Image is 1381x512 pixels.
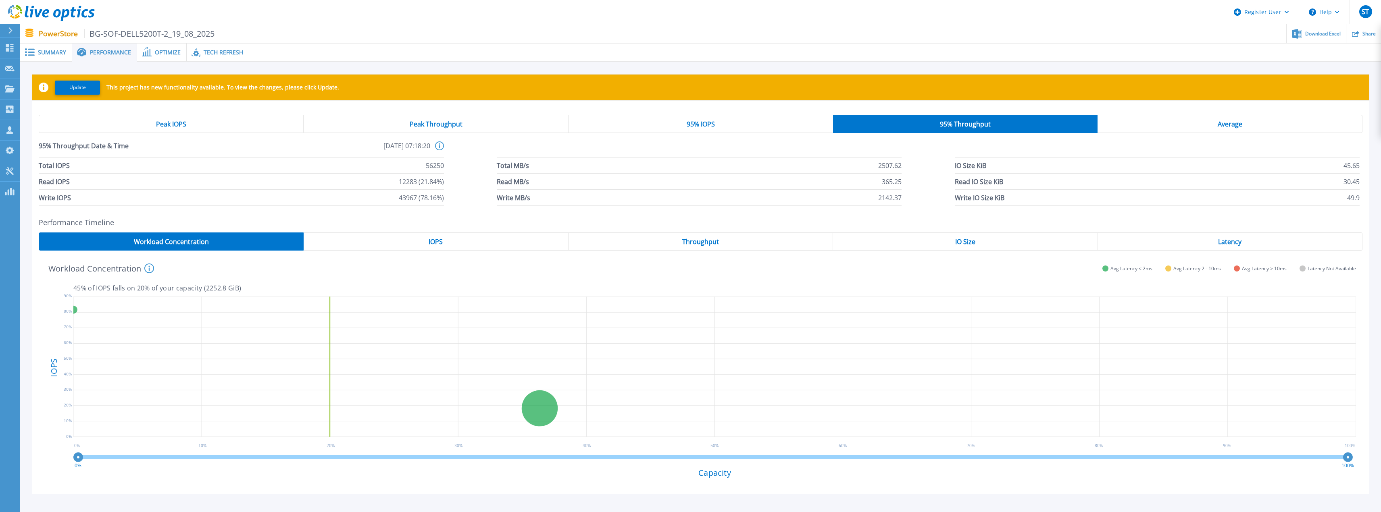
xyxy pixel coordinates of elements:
text: 80% [64,308,72,314]
h2: Performance Timeline [39,218,1362,227]
span: Write IO Size KiB [955,190,1004,205]
h4: IOPS [50,337,58,398]
span: Optimize [155,50,181,55]
h4: Capacity [73,468,1356,477]
span: 56250 [426,158,444,173]
text: 20 % [327,443,335,448]
span: Latency [1218,238,1241,245]
text: 100 % [1345,443,1355,448]
span: Read IO Size KiB [955,174,1003,189]
span: Performance [90,50,131,55]
text: 10 % [198,443,206,448]
span: Total MB/s [497,158,529,173]
span: Write IOPS [39,190,71,205]
p: PowerStore [39,29,215,38]
span: Read MB/s [497,174,529,189]
span: Total IOPS [39,158,70,173]
text: 90% [64,292,72,298]
span: Avg Latency > 10ms [1242,265,1287,272]
text: 50 % [711,443,719,448]
p: This project has new functionality available. To view the changes, please click Update. [106,84,339,91]
button: Update [55,81,100,95]
span: Peak IOPS [156,121,186,127]
span: 45.65 [1344,158,1360,173]
text: 0% [66,433,72,439]
span: Summary [38,50,66,55]
span: [DATE] 07:18:20 [235,141,431,157]
span: Latency Not Available [1308,265,1356,272]
text: 100% [1342,462,1354,468]
text: 0 % [74,443,80,448]
span: Workload Concentration [134,238,209,245]
text: 40 % [583,443,591,448]
span: Peak Throughput [410,121,462,127]
span: IO Size KiB [955,158,986,173]
span: 95% IOPS [687,121,715,127]
span: IO Size [955,238,975,245]
text: 90 % [1223,443,1231,448]
span: Throughput [682,238,719,245]
span: Write MB/s [497,190,530,205]
span: 43967 (78.16%) [399,190,444,205]
span: Download Excel [1305,31,1341,36]
text: 70 % [967,443,975,448]
h4: Workload Concentration [48,263,154,273]
p: 45 % of IOPS falls on 20 % of your capacity ( 2252.8 GiB ) [73,284,1356,292]
span: 95% Throughput Date & Time [39,141,235,157]
span: Share [1362,31,1376,36]
span: 49.9 [1347,190,1360,205]
span: ST [1362,8,1369,15]
text: 60 % [839,443,847,448]
span: Avg Latency 2 - 10ms [1173,265,1221,272]
span: Tech Refresh [204,50,243,55]
span: 2507.62 [878,158,902,173]
span: IOPS [429,238,443,245]
span: Read IOPS [39,174,70,189]
span: Average [1218,121,1242,127]
span: Avg Latency < 2ms [1110,265,1152,272]
span: BG-SOF-DELL5200T-2_19_08_2025 [84,29,215,38]
text: 10% [64,418,72,423]
text: 0% [75,462,82,468]
text: 30 % [454,443,462,448]
span: 30.45 [1344,174,1360,189]
span: 95% Throughput [940,121,991,127]
span: 12283 (21.84%) [399,174,444,189]
text: 80 % [1095,443,1103,448]
span: 2142.37 [878,190,902,205]
text: 70% [64,324,72,330]
span: 365.25 [882,174,902,189]
text: 20% [64,402,72,408]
